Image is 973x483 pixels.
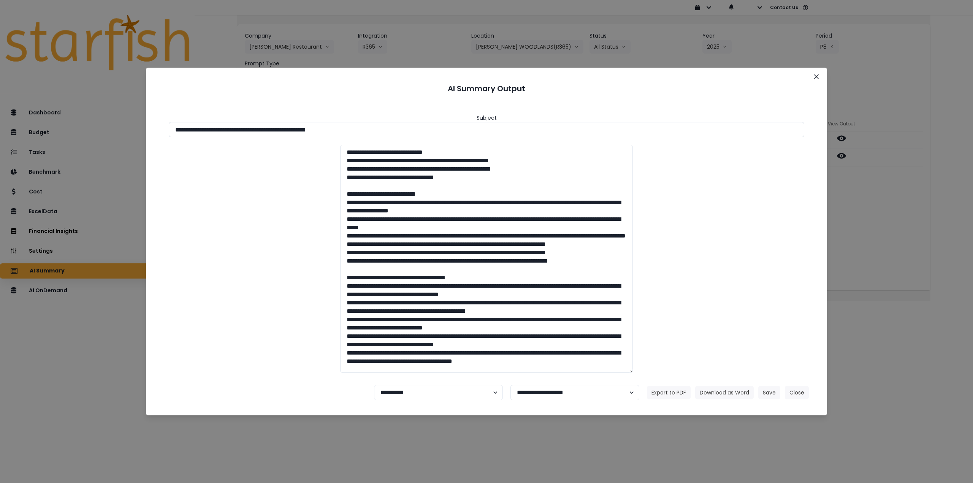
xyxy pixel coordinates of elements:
[810,71,822,83] button: Close
[647,386,691,399] button: Export to PDF
[477,114,497,122] header: Subject
[758,386,780,399] button: Save
[695,386,754,399] button: Download as Word
[785,386,809,399] button: Close
[155,77,818,100] header: AI Summary Output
